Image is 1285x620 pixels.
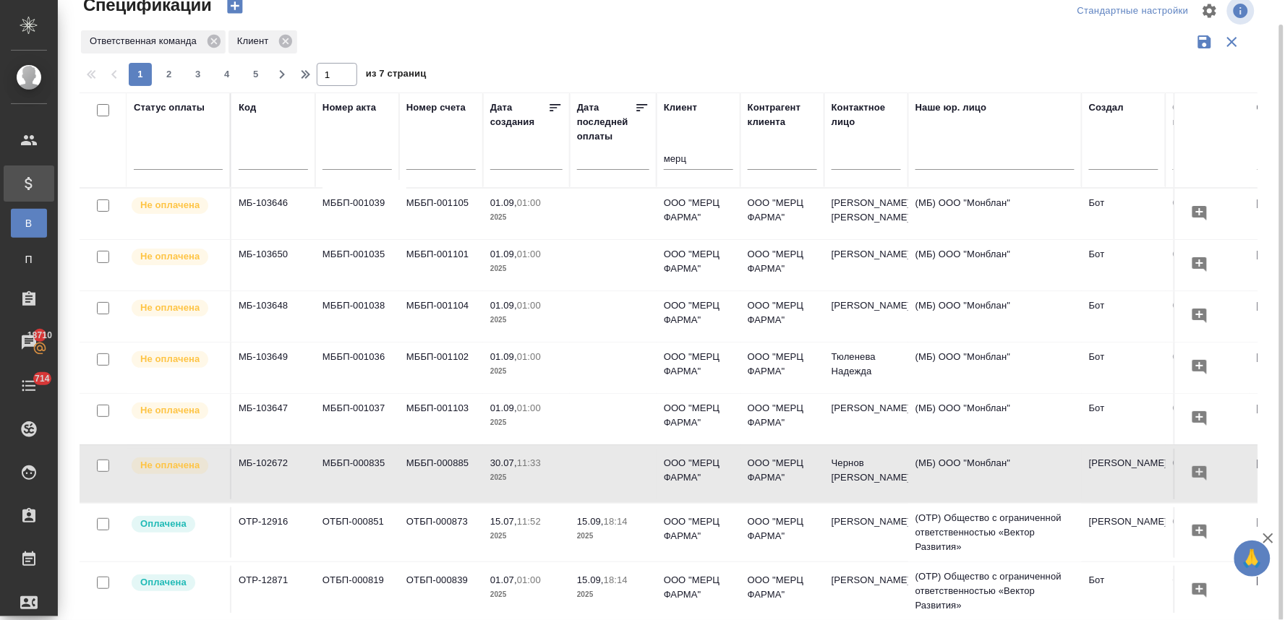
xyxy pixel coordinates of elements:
span: 714 [26,371,59,386]
td: Сити [1166,240,1250,290]
p: Не оплачена [140,403,200,418]
p: 01:00 [517,197,541,208]
p: Не оплачена [140,249,200,264]
div: Контактное лицо [832,100,901,129]
td: МББП-001035 [315,240,399,290]
td: (МБ) ООО "Монблан" [908,291,1082,342]
p: ООО "МЕРЦ ФАРМА" [664,514,733,543]
span: 🙏 [1240,543,1265,574]
td: Бот [1082,394,1166,444]
div: Клиент [229,30,298,53]
p: Не оплачена [140,198,200,212]
p: ООО "МЕРЦ ФАРМА" [748,350,817,379]
td: Сити [1166,343,1250,393]
p: ООО "МЕРЦ ФАРМА" [664,298,733,327]
td: Бот [1082,566,1166,616]
div: Создал [1089,100,1124,115]
td: [PERSON_NAME] [824,240,908,290]
button: 2 [158,63,181,86]
p: Оплачена [140,575,187,590]
div: Дата создания [490,100,548,129]
td: Сити [1166,189,1250,239]
p: ООО "МЕРЦ ФАРМА" [748,401,817,430]
p: Не оплачена [140,352,200,366]
td: Сити [1166,291,1250,342]
p: 11:52 [517,516,541,527]
a: 714 [4,368,54,404]
button: 5 [244,63,268,86]
div: Код [239,100,256,115]
button: 3 [187,63,210,86]
p: 18:14 [604,574,628,585]
td: OTP-12871 [231,566,315,616]
td: Сити [1166,394,1250,444]
p: 2025 [490,210,563,225]
p: 01:00 [517,402,541,413]
p: ООО "МЕРЦ ФАРМА" [664,401,733,430]
p: 2025 [577,587,649,602]
div: Дата последней оплаты [577,100,635,144]
p: 15.07, [490,516,517,527]
span: 2 [158,67,181,82]
p: 2025 [490,416,563,430]
a: П [11,245,47,274]
td: Чернов [PERSON_NAME] [824,449,908,499]
td: Сити [1166,507,1250,558]
td: МББП-001037 [315,394,399,444]
td: МББП-001101 [399,240,483,290]
div: Клиент [664,100,697,115]
td: МББП-001039 [315,189,399,239]
span: 18710 [19,328,61,343]
p: 2025 [577,529,649,543]
p: 01.09, [490,249,517,259]
td: [PERSON_NAME] [1082,507,1166,558]
td: [PERSON_NAME] [PERSON_NAME] [824,189,908,239]
div: Номер акта [323,100,376,115]
p: 01:00 [517,300,541,311]
span: П [18,252,40,267]
td: МБ-103649 [231,343,315,393]
p: ООО "МЕРЦ ФАРМА" [664,456,733,485]
p: Клиент [237,34,274,48]
td: Бот [1082,291,1166,342]
p: 30.07, [490,457,517,468]
td: [PERSON_NAME] [824,566,908,616]
p: ООО "МЕРЦ ФАРМА" [748,456,817,485]
td: МБ-103646 [231,189,315,239]
p: ООО "МЕРЦ ФАРМА" [664,573,733,602]
p: 01:00 [517,351,541,362]
div: Контрагент клиента [748,100,817,129]
p: 18:14 [604,516,628,527]
td: ОТБП-000851 [315,507,399,558]
td: Бот [1082,189,1166,239]
td: ОТБП-000839 [399,566,483,616]
td: МБ-103648 [231,291,315,342]
p: 2025 [490,364,563,379]
td: МББП-000885 [399,449,483,499]
button: Сбросить фильтры [1218,28,1246,56]
p: 01.09, [490,197,517,208]
td: Сити [1166,449,1250,499]
td: (МБ) ООО "Монблан" [908,240,1082,290]
td: (МБ) ООО "Монблан" [908,343,1082,393]
p: 2025 [490,470,563,485]
p: ООО "МЕРЦ ФАРМА" [748,298,817,327]
p: 11:33 [517,457,541,468]
td: (OTP) Общество с ограниченной ответственностью «Вектор Развития» [908,504,1082,561]
p: ООО "МЕРЦ ФАРМА" [748,196,817,225]
td: МБ-103647 [231,394,315,444]
p: 2025 [490,529,563,543]
td: МББП-001038 [315,291,399,342]
button: Сохранить фильтры [1191,28,1218,56]
a: 18710 [4,324,54,361]
p: Оплачена [140,517,187,531]
p: 2025 [490,262,563,276]
p: ООО "МЕРЦ ФАРМА" [664,350,733,379]
p: 01.09, [490,300,517,311]
td: ОТБП-000873 [399,507,483,558]
td: МБ-103650 [231,240,315,290]
a: В [11,209,47,238]
p: 01.07, [490,574,517,585]
p: ООО "МЕРЦ ФАРМА" [664,196,733,225]
p: Не оплачена [140,301,200,315]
